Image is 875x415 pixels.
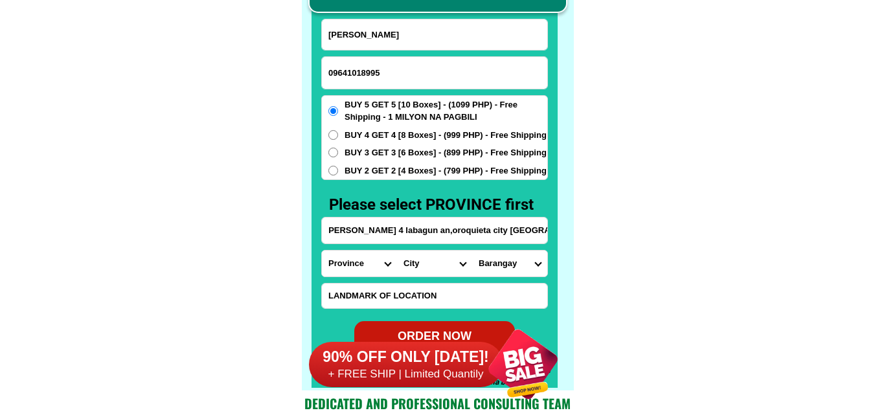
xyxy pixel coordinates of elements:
[345,98,547,124] span: BUY 5 GET 5 [10 Boxes] - (1099 PHP) - Free Shipping - 1 MILYON NA PAGBILI
[309,348,503,367] h6: 90% OFF ONLY [DATE]!
[328,106,338,116] input: BUY 5 GET 5 [10 Boxes] - (1099 PHP) - Free Shipping - 1 MILYON NA PAGBILI
[322,251,397,276] select: Select province
[305,365,558,388] h5: *Lahat ng mag-o-order, tandaan na punan ang lahat ng impormasyon gaya ng itinuro at i-click ang "...
[302,394,574,413] h2: Dedicated and professional consulting team
[328,148,338,157] input: BUY 3 GET 3 [6 Boxes] - (899 PHP) - Free Shipping
[345,146,547,159] span: BUY 3 GET 3 [6 Boxes] - (899 PHP) - Free Shipping
[322,19,547,50] input: Input full_name
[345,164,547,177] span: BUY 2 GET 2 [4 Boxes] - (799 PHP) - Free Shipping
[322,284,547,308] input: Input LANDMARKOFLOCATION
[397,251,472,276] select: Select district
[309,367,503,381] h6: + FREE SHIP | Limited Quantily
[328,166,338,175] input: BUY 2 GET 2 [4 Boxes] - (799 PHP) - Free Shipping
[329,193,547,216] h3: Please select PROVINCE first
[322,57,547,89] input: Input phone_number
[472,251,547,276] select: Select commune
[328,130,338,140] input: BUY 4 GET 4 [8 Boxes] - (999 PHP) - Free Shipping
[322,218,547,243] input: Input address
[345,129,547,142] span: BUY 4 GET 4 [8 Boxes] - (999 PHP) - Free Shipping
